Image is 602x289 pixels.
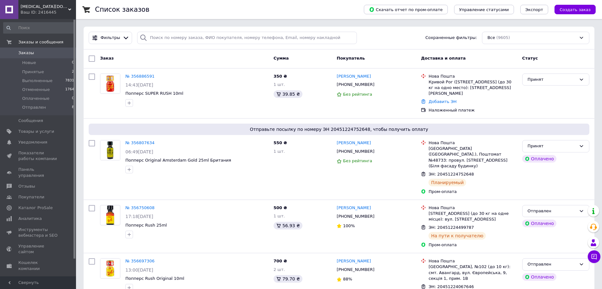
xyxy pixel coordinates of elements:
input: Поиск [3,22,75,34]
span: ЭН: 20451224499787 [428,225,474,230]
a: № 356750608 [125,205,155,210]
div: Нова Пошта [428,74,517,79]
span: Новые [22,60,36,66]
a: № 356697306 [125,259,155,263]
div: Пром-оплата [428,242,517,248]
span: Фильтры [101,35,120,41]
span: Скачать отчет по пром-оплате [369,7,443,12]
img: Фото товару [100,259,120,278]
input: Поиск по номеру заказа, ФИО покупателя, номеру телефона, Email, номеру накладной [137,32,357,44]
div: 79.70 ₴ [274,275,302,283]
a: Добавить ЭН [428,99,456,104]
span: Без рейтинга [343,158,372,163]
span: 0 [72,60,74,66]
div: Отправлен [528,208,576,215]
div: 39.85 ₴ [274,90,302,98]
span: Создать заказ [560,7,591,12]
div: Планируемый [428,179,466,186]
span: Отзывы [18,183,35,189]
div: Принят [528,143,576,150]
div: Нова Пошта [428,140,517,146]
span: 7831 [65,78,74,84]
span: Каталог ProSale [18,205,53,211]
span: Заказы и сообщения [18,39,63,45]
button: Скачать отчет по пром-оплате [364,5,448,14]
span: ЭН: 20451224752648 [428,172,474,177]
div: Ваш ID: 2416445 [21,10,76,15]
div: Наложенный платеж [428,107,517,113]
div: Оплачено [522,220,556,227]
img: Фото товару [100,74,120,93]
button: Чат с покупателем [588,250,600,263]
span: Показатели работы компании [18,150,59,162]
span: [PHONE_NUMBER] [337,267,374,272]
span: Инструменты вебмастера и SEO [18,227,59,238]
span: 13:00[DATE] [125,267,153,273]
a: Попперс Original Amsterdam Gold 25ml Британия [125,158,231,163]
span: [PHONE_NUMBER] [337,82,374,87]
span: Покупатели [18,194,44,200]
span: Покупатель [337,56,365,61]
a: Фото товару [100,74,120,94]
a: Попперс Rush 25ml [125,223,167,228]
span: 100% [343,223,355,228]
span: Заказы [18,50,34,56]
span: 500 ₴ [274,205,287,210]
img: Фото товару [100,140,120,160]
div: Пром-оплата [428,189,517,195]
span: 8 [72,105,74,110]
a: № 356886591 [125,74,155,79]
span: Панель управления [18,167,59,178]
div: На пути к получателю [428,232,486,240]
a: Создать заказ [548,7,596,12]
span: 1 шт. [274,82,285,87]
button: Экспорт [520,5,548,14]
span: [PHONE_NUMBER] [337,149,374,154]
span: [PHONE_NUMBER] [337,214,374,219]
img: Фото товару [103,205,118,225]
span: Экспорт [525,7,543,12]
a: [PERSON_NAME] [337,258,371,264]
span: 1 шт. [274,214,285,218]
a: [PERSON_NAME] [337,205,371,211]
span: 700 ₴ [274,259,287,263]
a: № 356807634 [125,140,155,145]
button: Создать заказ [554,5,596,14]
span: poppers.kiev.ua [21,4,68,10]
span: Сумма [274,56,289,61]
button: Управление статусами [454,5,514,14]
h1: Список заказов [95,6,149,13]
span: Без рейтинга [343,92,372,97]
span: 17:18[DATE] [125,214,153,219]
span: 0 [72,96,74,101]
div: Нова Пошта [428,258,517,264]
span: 1 шт. [274,149,285,154]
span: Статус [522,56,538,61]
span: Все [487,35,495,41]
span: 2 [72,69,74,75]
a: [PERSON_NAME] [337,74,371,80]
span: 2 шт. [274,267,285,272]
span: Сохраненные фильтры: [425,35,477,41]
span: Управление сайтом [18,243,59,255]
span: Доставка и оплата [421,56,466,61]
div: Оплачено [522,273,556,281]
div: Принят [528,76,576,83]
span: 1764 [65,87,74,93]
span: Отмененные [22,87,50,93]
span: Выполненные [22,78,53,84]
div: Кривой Рог ([STREET_ADDRESS] (до 30 кг на одно место): [STREET_ADDRESS][PERSON_NAME] [428,79,517,97]
div: Нова Пошта [428,205,517,211]
div: [GEOGRAPHIC_DATA] ([GEOGRAPHIC_DATA].), Поштомат №48733: провул. [STREET_ADDRESS] (Біля фасаду бу... [428,146,517,169]
a: Попперс SUPER RUSH 10ml [125,91,183,96]
span: Заказ [100,56,114,61]
span: 14:43[DATE] [125,82,153,87]
span: Товары и услуги [18,129,54,134]
span: Попперс Rush Original 10ml [125,276,184,281]
span: Отправлен [22,105,46,110]
span: Кошелек компании [18,260,59,271]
